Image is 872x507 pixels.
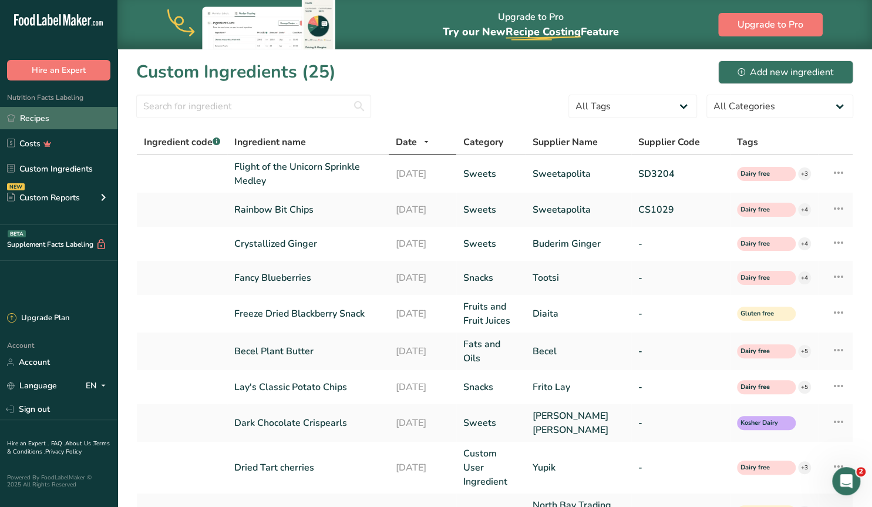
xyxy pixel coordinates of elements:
span: Dairy free [740,169,782,179]
div: Powered By FoodLabelMaker © 2025 All Rights Reserved [7,474,110,488]
span: Kosher Dairy [740,418,782,428]
a: Frito Lay [533,380,624,394]
a: Flight of the Unicorn Sprinkle Medley [234,160,382,188]
a: Fancy Blueberries [234,271,382,285]
span: Recipe Costing [506,25,581,39]
a: Custom User Ingredient [463,446,519,489]
span: Try our New Feature [443,25,619,39]
a: [PERSON_NAME] [PERSON_NAME] [533,409,624,437]
a: About Us . [65,439,93,448]
span: Ingredient name [234,135,306,149]
a: [DATE] [396,307,449,321]
span: Dairy free [740,382,782,392]
div: +5 [798,381,811,394]
span: Supplier Code [638,135,700,149]
a: Fruits and Fruit Juices [463,300,519,328]
div: +5 [798,345,811,358]
span: Date [396,135,417,149]
a: Snacks [463,271,519,285]
a: Sweets [463,237,519,251]
a: Sweetapolita [533,203,624,217]
a: [DATE] [396,416,449,430]
span: Dairy free [740,205,782,215]
a: Fats and Oils [463,337,519,365]
iframe: Intercom live chat [832,467,860,495]
a: - [638,380,723,394]
a: [DATE] [396,167,449,181]
a: Terms & Conditions . [7,439,110,456]
button: Hire an Expert [7,60,110,80]
div: +4 [798,271,811,284]
a: - [638,237,723,251]
a: [DATE] [396,203,449,217]
a: Snacks [463,380,519,394]
div: +3 [798,461,811,474]
h1: Custom Ingredients (25) [136,59,336,85]
a: [DATE] [396,237,449,251]
span: Category [463,135,503,149]
div: NEW [7,183,25,190]
span: Upgrade to Pro [738,18,803,32]
a: Sweets [463,203,519,217]
a: Lay's Classic Potato Chips [234,380,382,394]
a: [DATE] [396,271,449,285]
span: Supplier Name [533,135,598,149]
a: [DATE] [396,380,449,394]
div: +3 [798,167,811,180]
div: Upgrade to Pro [443,1,619,49]
span: Dairy free [740,463,782,473]
a: Diaita [533,307,624,321]
a: Freeze Dried Blackberry Snack [234,307,382,321]
a: Buderim Ginger [533,237,624,251]
a: - [638,461,723,475]
span: Tags [737,135,758,149]
a: Rainbow Bit Chips [234,203,382,217]
span: Dairy free [740,273,782,283]
a: Hire an Expert . [7,439,49,448]
a: Dried Tart cherries [234,461,382,475]
a: Sweets [463,167,519,181]
div: Upgrade Plan [7,313,69,324]
div: Custom Reports [7,192,80,204]
span: Dairy free [740,239,782,249]
a: Crystallized Ginger [234,237,382,251]
a: - [638,344,723,358]
div: Add new ingredient [738,65,834,79]
div: +4 [798,203,811,216]
a: Sweetapolita [533,167,624,181]
a: - [638,416,723,430]
span: 2 [856,467,866,476]
a: Language [7,375,57,396]
a: [DATE] [396,344,449,358]
a: - [638,307,723,321]
a: Becel Plant Butter [234,344,382,358]
a: FAQ . [51,439,65,448]
a: CS1029 [638,203,723,217]
div: +4 [798,237,811,250]
a: [DATE] [396,461,449,475]
a: Becel [533,344,624,358]
button: Upgrade to Pro [718,13,823,36]
span: Gluten free [740,309,782,319]
a: Tootsi [533,271,624,285]
a: - [638,271,723,285]
div: EN [86,379,110,393]
a: SD3204 [638,167,723,181]
a: Yupik [533,461,624,475]
a: Sweets [463,416,519,430]
a: Privacy Policy [45,448,82,456]
span: Dairy free [740,347,782,357]
button: Add new ingredient [718,61,853,84]
span: Ingredient code [144,136,220,149]
div: BETA [8,230,26,237]
input: Search for ingredient [136,95,371,118]
a: Dark Chocolate Crispearls [234,416,382,430]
